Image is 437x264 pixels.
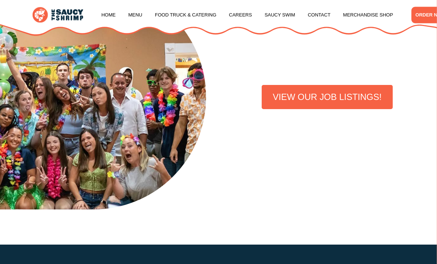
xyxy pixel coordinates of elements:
[128,1,142,29] a: Menu
[229,1,252,29] a: Careers
[343,1,393,29] a: Merchandise Shop
[262,85,392,109] a: VIEW OUR JOB LISTINGS!
[33,7,83,23] img: logo
[155,1,216,29] a: Food Truck & Catering
[101,1,116,29] a: Home
[265,1,295,29] a: Saucy Swim
[308,1,330,29] a: Contact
